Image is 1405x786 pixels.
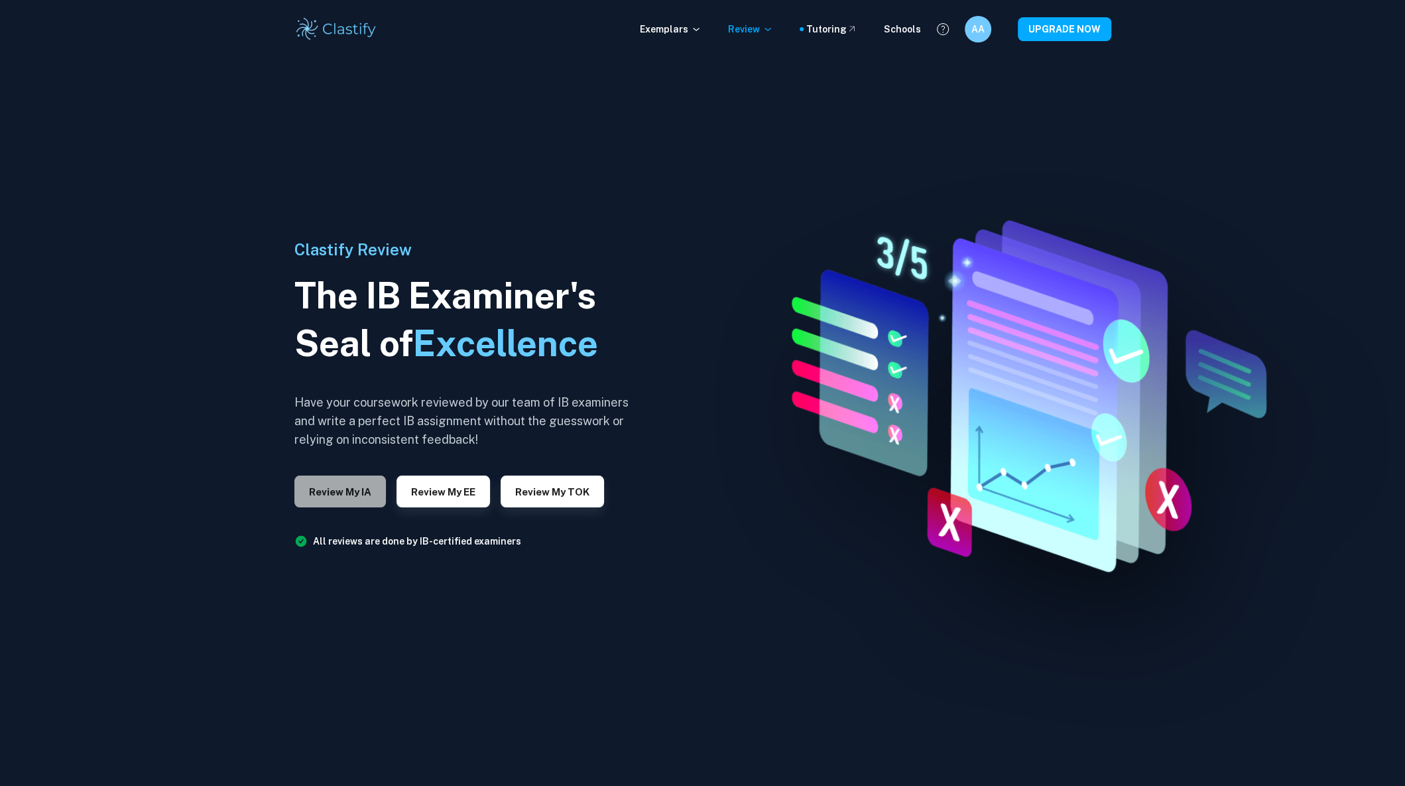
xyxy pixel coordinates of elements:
[294,16,379,42] img: Clastify logo
[728,22,773,36] p: Review
[294,393,639,449] h6: Have your coursework reviewed by our team of IB examiners and write a perfect IB assignment witho...
[313,536,521,547] a: All reviews are done by IB-certified examiners
[806,22,857,36] a: Tutoring
[501,476,604,507] button: Review my TOK
[932,18,954,40] button: Help and Feedback
[294,272,639,367] h1: The IB Examiner's Seal of
[970,22,985,36] h6: AA
[746,204,1292,582] img: IA Review hero
[294,237,639,261] h6: Clastify Review
[397,476,490,507] button: Review my EE
[413,322,598,364] span: Excellence
[965,16,991,42] button: AA
[294,476,386,507] button: Review my IA
[884,22,921,36] a: Schools
[1018,17,1111,41] button: UPGRADE NOW
[640,22,702,36] p: Exemplars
